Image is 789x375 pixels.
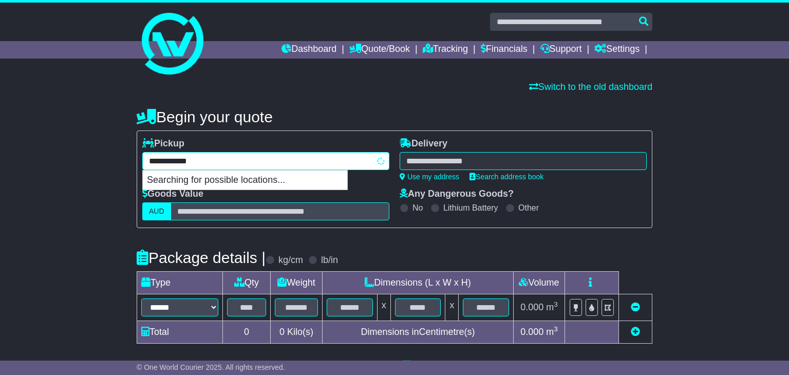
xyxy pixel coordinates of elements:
span: 0 [279,327,285,337]
span: 0.000 [520,327,543,337]
label: Delivery [400,138,447,149]
td: Total [137,321,223,344]
a: Quote/Book [349,41,410,59]
a: Add new item [631,327,640,337]
td: Qty [223,272,271,294]
label: Other [518,203,539,213]
span: © One World Courier 2025. All rights reserved. [137,363,285,371]
td: Dimensions in Centimetre(s) [322,321,513,344]
span: 0.000 [520,302,543,312]
a: Search address book [469,173,543,181]
a: Dashboard [281,41,336,59]
label: AUD [142,202,171,220]
p: Searching for possible locations... [143,171,347,190]
a: Switch to the old dashboard [529,82,652,92]
a: Tracking [423,41,468,59]
td: Dimensions (L x W x H) [322,272,513,294]
sup: 3 [554,301,558,308]
a: Use my address [400,173,459,181]
td: Kilo(s) [271,321,323,344]
label: Lithium Battery [443,203,498,213]
a: Support [540,41,582,59]
a: Financials [481,41,528,59]
span: m [546,327,558,337]
a: Remove this item [631,302,640,312]
td: Volume [513,272,565,294]
sup: 3 [554,325,558,333]
h4: Package details | [137,249,266,266]
label: Goods Value [142,189,203,200]
label: lb/in [321,255,338,266]
span: m [546,302,558,312]
a: Settings [594,41,640,59]
td: x [445,294,459,321]
label: Pickup [142,138,184,149]
td: Weight [271,272,323,294]
td: Type [137,272,223,294]
h4: Begin your quote [137,108,652,125]
label: Any Dangerous Goods? [400,189,514,200]
label: No [412,203,423,213]
label: kg/cm [278,255,303,266]
td: x [377,294,390,321]
td: 0 [223,321,271,344]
